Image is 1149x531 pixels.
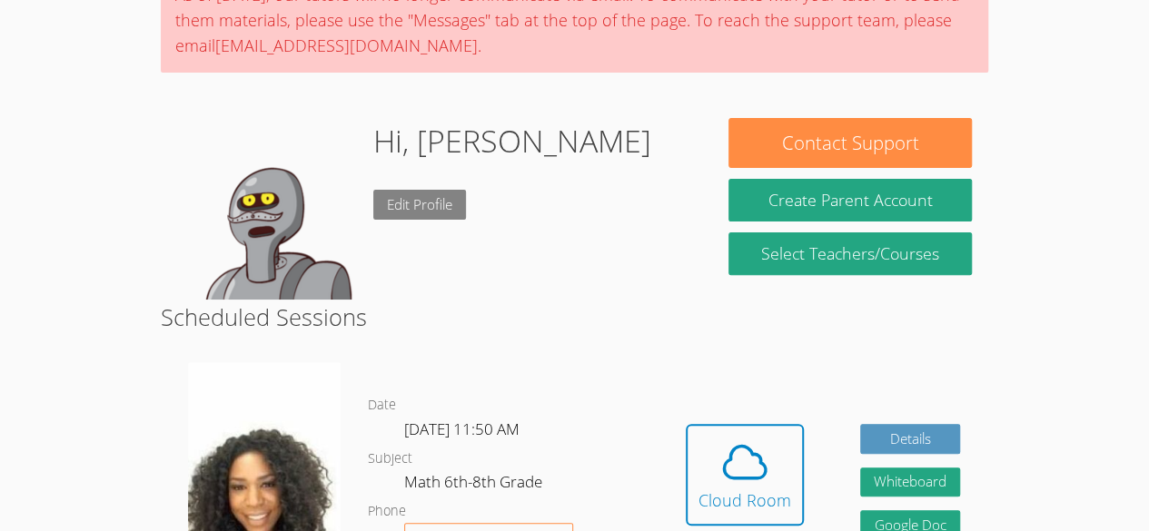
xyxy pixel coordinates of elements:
button: Cloud Room [686,424,804,526]
dt: Date [368,394,396,417]
img: default.png [177,118,359,300]
dt: Phone [368,500,406,523]
dt: Subject [368,447,412,470]
button: Whiteboard [860,467,960,497]
dd: Math 6th-8th Grade [404,469,546,500]
span: [DATE] 11:50 AM [404,418,520,439]
button: Contact Support [728,118,971,168]
h2: Scheduled Sessions [161,300,988,334]
a: Select Teachers/Courses [728,232,971,275]
a: Details [860,424,960,454]
h1: Hi, [PERSON_NAME] [373,118,651,164]
a: Edit Profile [373,190,466,220]
div: Cloud Room [698,487,791,513]
button: Create Parent Account [728,179,971,221]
